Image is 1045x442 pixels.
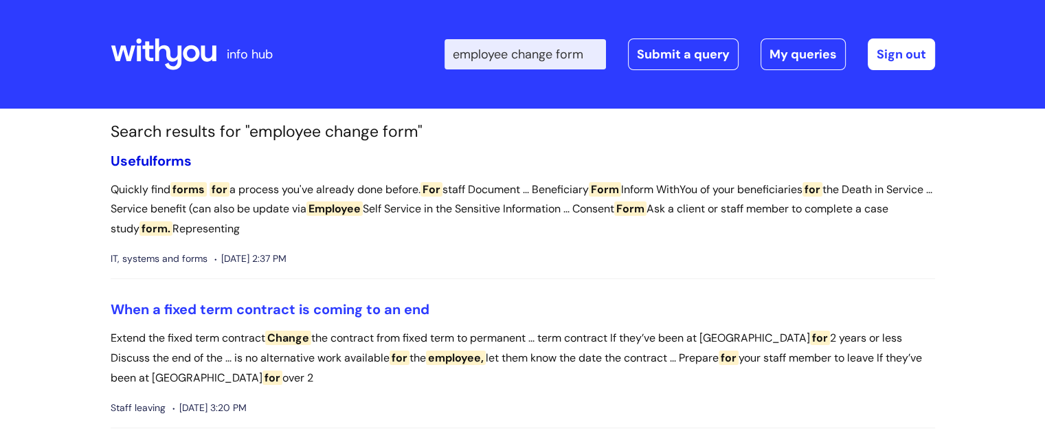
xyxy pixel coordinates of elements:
[153,152,192,170] span: forms
[227,43,273,65] p: info hub
[111,152,192,170] a: Usefulforms
[390,351,409,365] span: for
[614,201,647,216] span: Form
[111,122,935,142] h1: Search results for "employee change form"
[210,182,229,197] span: for
[111,300,429,318] a: When a fixed term contract is coming to an end
[214,250,286,267] span: [DATE] 2:37 PM
[426,351,486,365] span: employee,
[111,250,207,267] span: IT, systems and forms
[262,371,282,385] span: for
[170,182,207,197] span: forms
[445,39,606,69] input: Search
[810,331,830,345] span: for
[306,201,363,216] span: Employee
[868,38,935,70] a: Sign out
[111,180,935,239] p: Quickly find a process you've already done before. staff Document ... Beneficiary Inform WithYou ...
[265,331,311,345] span: Change
[589,182,621,197] span: Form
[139,221,172,236] span: form.
[111,329,935,388] p: Extend the fixed term contract the contract from fixed term to permanent ... term contract If the...
[111,399,166,417] span: Staff leaving
[761,38,846,70] a: My queries
[628,38,739,70] a: Submit a query
[172,399,247,417] span: [DATE] 3:20 PM
[445,38,935,70] div: | -
[420,182,442,197] span: For
[802,182,822,197] span: for
[719,351,739,365] span: for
